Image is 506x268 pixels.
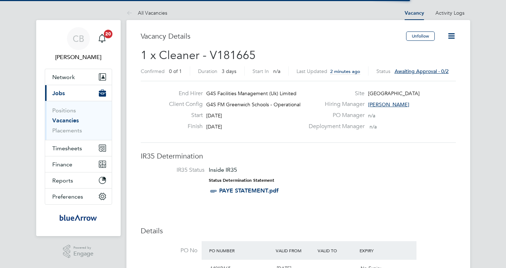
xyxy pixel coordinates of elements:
label: Site [304,90,365,97]
label: Client Config [163,101,203,108]
button: Finance [45,156,112,172]
label: PO Manager [304,112,365,119]
label: Hiring Manager [304,101,365,108]
span: Powered by [73,245,93,251]
label: Start In [252,68,269,74]
span: Cosmin Balan [45,53,112,62]
div: Valid To [316,244,358,257]
div: Jobs [45,101,112,140]
span: 20 [104,30,112,38]
a: Activity Logs [435,10,464,16]
label: Confirmed [141,68,165,74]
span: Inside IR35 [209,166,237,173]
h3: Vacancy Details [141,31,406,41]
label: Last Updated [297,68,327,74]
label: PO No [141,247,197,254]
img: bluearrow-logo-retina.png [59,212,97,223]
span: Timesheets [52,145,82,152]
span: [DATE] [206,123,222,130]
span: Preferences [52,193,83,200]
a: CB[PERSON_NAME] [45,27,112,62]
span: n/a [370,123,377,130]
span: 0 of 1 [169,68,182,74]
span: G4S Facilities Management (Uk) Limited [206,90,297,97]
span: [PERSON_NAME] [368,101,409,108]
button: Reports [45,172,112,188]
div: PO Number [207,244,274,257]
button: Timesheets [45,140,112,156]
a: Placements [52,127,82,134]
span: Engage [73,251,93,257]
label: Status [376,68,390,74]
span: Awaiting approval - 0/2 [395,68,449,74]
label: IR35 Status [148,166,204,174]
span: G4S FM Greenwich Schools - Operational [206,101,300,108]
span: [GEOGRAPHIC_DATA] [368,90,420,97]
a: Powered byEngage [63,245,93,258]
span: n/a [273,68,280,74]
a: Go to home page [45,212,112,223]
button: Preferences [45,189,112,204]
label: Deployment Manager [304,123,365,130]
a: Vacancy [405,10,424,16]
span: n/a [368,112,375,119]
span: Finance [52,161,72,168]
h3: Details [141,226,456,235]
a: Positions [52,107,76,114]
nav: Main navigation [36,20,121,236]
span: 3 days [222,68,236,74]
strong: Status Determination Statement [209,178,274,183]
label: Duration [198,68,217,74]
button: Unfollow [406,31,435,41]
div: Valid From [274,244,316,257]
span: 2 minutes ago [330,68,360,74]
button: Network [45,69,112,85]
div: Expiry [358,244,400,257]
label: End Hirer [163,90,203,97]
span: CB [73,34,84,43]
span: 1 x Cleaner - V181665 [141,48,256,62]
h3: IR35 Determination [141,151,456,161]
a: 20 [95,27,109,50]
span: Reports [52,177,73,184]
span: Network [52,74,75,81]
a: Vacancies [52,117,79,124]
label: Start [163,112,203,119]
label: Finish [163,123,203,130]
span: [DATE] [206,112,222,119]
a: All Vacancies [126,10,167,16]
button: Jobs [45,85,112,101]
span: Jobs [52,90,65,97]
a: PAYE STATEMENT.pdf [219,187,279,194]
